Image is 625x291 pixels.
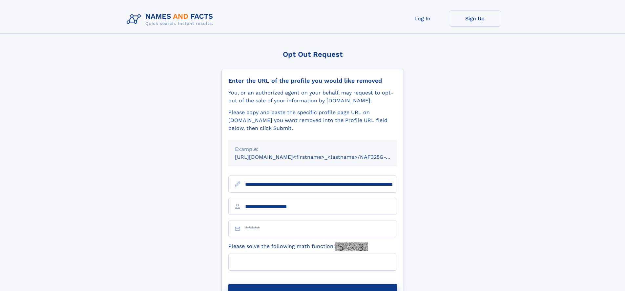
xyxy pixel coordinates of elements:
[228,89,397,105] div: You, or an authorized agent on your behalf, may request to opt-out of the sale of your informatio...
[396,10,449,27] a: Log In
[235,154,409,160] small: [URL][DOMAIN_NAME]<firstname>_<lastname>/NAF325G-xxxxxxxx
[228,109,397,132] div: Please copy and paste the specific profile page URL on [DOMAIN_NAME] you want removed into the Pr...
[449,10,501,27] a: Sign Up
[221,50,404,58] div: Opt Out Request
[124,10,219,28] img: Logo Names and Facts
[235,145,390,153] div: Example:
[228,77,397,84] div: Enter the URL of the profile you would like removed
[228,242,368,251] label: Please solve the following math function:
